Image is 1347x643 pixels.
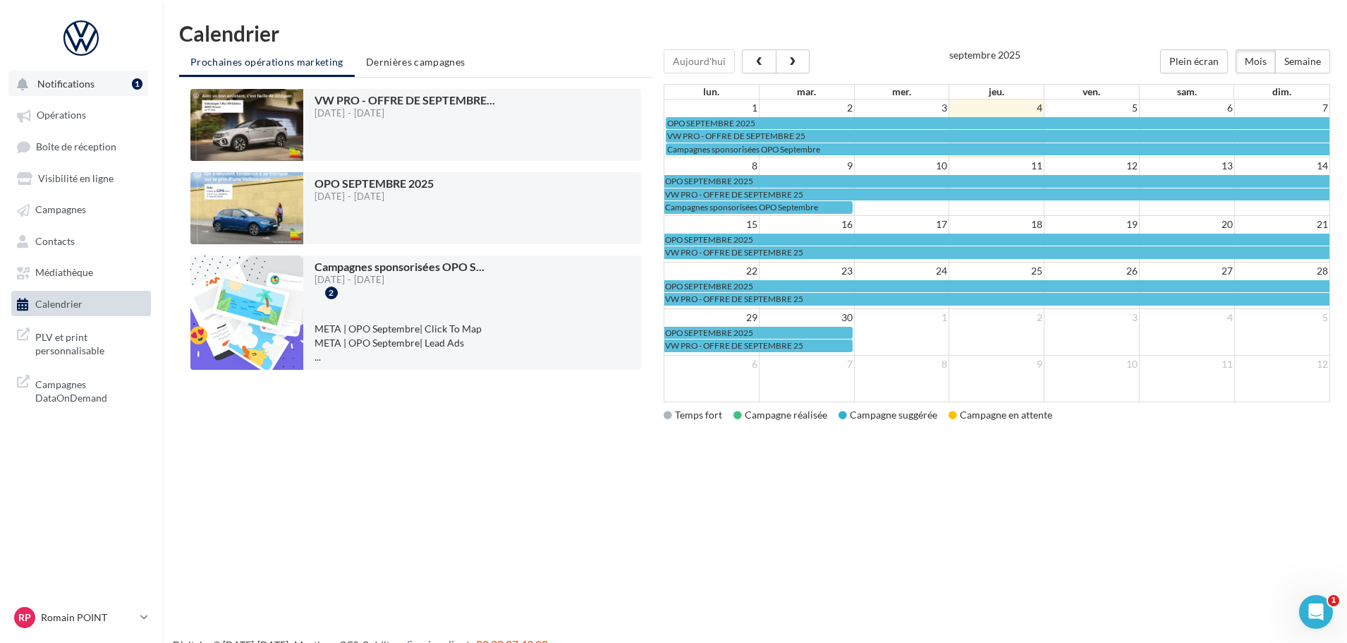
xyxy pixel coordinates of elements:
[1044,215,1140,233] td: 19
[759,85,854,99] th: mar.
[664,175,1329,187] a: OPO SEPTEMBRE 2025
[949,85,1044,99] th: jeu.
[664,201,853,213] a: Campagnes sponsorisées OPO Septembre
[664,408,722,422] div: Temps fort
[664,246,1329,258] a: VW PRO - OFFRE DE SEPTEMBRE 25
[1139,355,1234,373] td: 11
[1234,262,1329,280] td: 28
[1139,157,1234,175] td: 13
[1234,157,1329,175] td: 14
[36,140,116,152] span: Boîte de réception
[37,109,86,121] span: Opérations
[854,157,949,175] td: 10
[1299,595,1333,629] iframe: Intercom live chat
[664,339,853,351] a: VW PRO - OFFRE DE SEPTEMBRE 25
[8,165,154,191] a: Visibilité en ligne
[8,71,148,96] button: Notifications 1
[667,131,805,141] span: VW PRO - OFFRE DE SEPTEMBRE 25
[665,176,753,186] span: OPO SEPTEMBRE 2025
[35,267,93,279] span: Médiathèque
[1160,49,1228,73] button: Plein écran
[315,93,495,107] span: VW PRO - OFFRE DE SEPTEMBRE
[664,234,1329,246] a: OPO SEPTEMBRE 2025
[315,109,495,118] div: [DATE] - [DATE]
[35,327,145,358] span: PLV et print personnalisable
[665,340,803,351] span: VW PRO - OFFRE DE SEPTEMBRE 25
[18,611,31,625] span: RP
[664,308,760,326] td: 29
[315,351,321,363] span: ...
[667,118,755,128] span: OPO SEPTEMBRE 2025
[854,215,949,233] td: 17
[1275,49,1330,73] button: Semaine
[664,280,1329,292] a: OPO SEPTEMBRE 2025
[666,117,1329,129] a: OPO SEPTEMBRE 2025
[1139,100,1234,116] td: 6
[664,85,760,99] th: lun.
[854,85,949,99] th: mer.
[8,196,154,222] a: Campagnes
[854,355,949,373] td: 8
[1234,85,1329,99] th: dim.
[664,262,760,280] td: 22
[759,215,854,233] td: 16
[1234,215,1329,233] td: 21
[8,133,154,160] a: Boîte de réception
[1234,308,1329,326] td: 5
[487,93,495,107] span: ...
[759,308,854,326] td: 30
[664,157,760,175] td: 8
[315,275,484,284] div: [DATE] - [DATE]
[949,157,1044,175] td: 11
[949,215,1044,233] td: 18
[132,78,142,90] div: 1
[1044,355,1140,373] td: 10
[1328,595,1339,606] span: 1
[8,102,154,127] a: Opérations
[1139,85,1234,99] th: sam.
[665,327,753,338] span: OPO SEPTEMBRE 2025
[664,293,1329,305] a: VW PRO - OFFRE DE SEPTEMBRE 25
[8,322,154,363] a: PLV et print personnalisable
[315,322,630,336] li: META | OPO Septembre| Click To Map
[1139,215,1234,233] td: 20
[949,308,1044,326] td: 2
[476,260,484,273] span: ...
[666,143,1329,155] a: Campagnes sponsorisées OPO Septembre
[664,215,760,233] td: 15
[667,144,820,155] span: Campagnes sponsorisées OPO Septembre
[8,228,154,253] a: Contacts
[665,202,818,212] span: Campagnes sponsorisées OPO Septembre
[315,176,434,190] span: OPO SEPTEMBRE 2025
[190,56,343,68] span: Prochaines opérations marketing
[35,204,86,216] span: Campagnes
[664,100,760,116] td: 1
[759,262,854,280] td: 23
[1234,355,1329,373] td: 12
[1044,262,1140,280] td: 26
[8,259,154,284] a: Médiathèque
[665,189,803,200] span: VW PRO - OFFRE DE SEPTEMBRE 25
[315,192,434,201] div: [DATE] - [DATE]
[1236,49,1276,73] button: Mois
[35,298,83,310] span: Calendrier
[1139,308,1234,326] td: 4
[664,355,760,373] td: 6
[8,369,154,411] a: Campagnes DataOnDemand
[11,604,151,631] a: RP Romain POINT
[8,291,154,316] a: Calendrier
[1044,100,1140,116] td: 5
[949,408,1052,422] div: Campagne en attente
[1234,100,1329,116] td: 7
[664,188,1329,200] a: VW PRO - OFFRE DE SEPTEMBRE 25
[664,327,853,339] a: OPO SEPTEMBRE 2025
[366,56,465,68] span: Dernières campagnes
[665,281,753,292] span: OPO SEPTEMBRE 2025
[665,234,753,245] span: OPO SEPTEMBRE 2025
[759,100,854,116] td: 2
[949,262,1044,280] td: 25
[949,49,1020,60] h2: septembre 2025
[38,172,114,184] span: Visibilité en ligne
[179,23,1330,44] h1: Calendrier
[35,235,75,247] span: Contacts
